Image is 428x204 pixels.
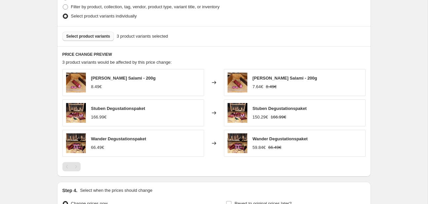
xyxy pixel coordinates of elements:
strike: 8.49€ [266,84,277,90]
img: StubenDegustation_80x.webp [66,103,86,123]
h2: Step 4. [62,187,78,194]
button: Select product variants [62,32,114,41]
img: KnoblauchSalami_80x.webp [66,73,86,92]
span: Filter by product, collection, tag, vendor, product type, variant title, or inventory [71,4,220,9]
span: Stuben Degustationspaket [253,106,307,111]
div: 59.84€ [253,144,266,151]
div: 8.49€ [91,84,102,90]
img: StubenDegustation_80x.webp [228,103,247,123]
span: Select product variants [66,34,110,39]
span: [PERSON_NAME] Salami - 200g [91,76,156,81]
nav: Pagination [62,162,81,171]
div: 7.64€ [253,84,264,90]
span: 3 product variants would be affected by this price change: [62,60,172,65]
img: WanderDegustation_80x.webp [66,133,86,153]
p: Select when the prices should change [80,187,152,194]
span: Wander Degustationspaket [253,136,308,141]
div: 150.29€ [253,114,268,120]
h6: PRICE CHANGE PREVIEW [62,52,366,57]
span: [PERSON_NAME] Salami - 200g [253,76,317,81]
span: Wander Degustationspaket [91,136,146,141]
img: WanderDegustation_80x.webp [228,133,247,153]
div: 66.49€ [91,144,104,151]
img: KnoblauchSalami_80x.webp [228,73,247,92]
span: Select product variants individually [71,14,137,18]
span: Stuben Degustationspaket [91,106,145,111]
span: 3 product variants selected [117,33,168,40]
strike: 166.99€ [271,114,286,120]
strike: 66.49€ [268,144,281,151]
div: 166.99€ [91,114,107,120]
